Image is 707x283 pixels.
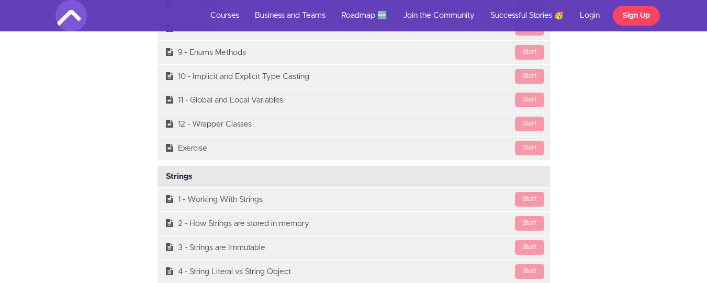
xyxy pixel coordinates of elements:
[515,216,544,231] div: Start
[158,188,550,211] a: Start1 - Working With Strings
[515,45,544,60] div: Start
[158,166,550,188] div: Strings
[158,212,550,235] a: Start2 - How Strings are stored in memory
[515,240,544,255] div: Start
[158,65,550,88] a: Start10 - Implicit and Explicit Type Casting
[515,93,544,107] div: Start
[515,69,544,84] div: Start
[158,112,550,136] a: Start12 - Wrapper Classes
[158,236,550,259] a: Start3 - Strings are Immutable
[158,88,550,112] a: Start11 - Global and Local Variables
[515,117,544,131] div: Start
[158,137,550,160] a: StartExercise
[515,141,544,155] div: Start
[515,192,544,207] div: Start
[158,41,550,64] a: Start9 - Enums Methods
[515,264,544,279] div: Start
[613,6,660,26] a: Sign Up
